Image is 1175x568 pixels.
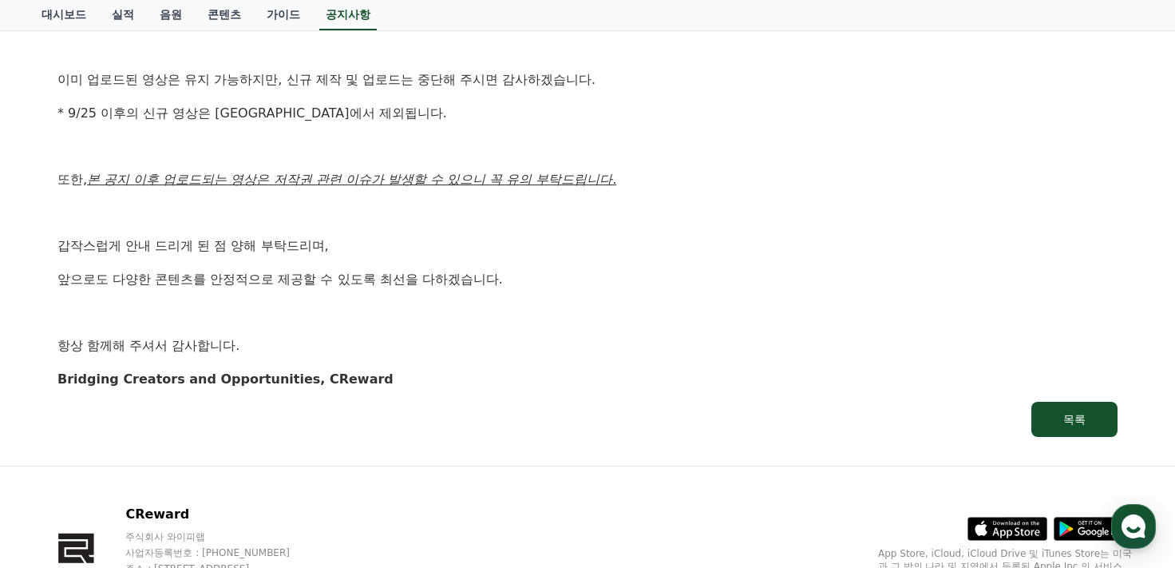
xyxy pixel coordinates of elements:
span: 대화 [146,460,165,473]
p: CReward [125,505,320,524]
div: 목록 [1063,411,1086,427]
p: 갑작스럽게 안내 드리게 된 점 양해 부탁드리며, [57,236,1118,256]
p: 사업자등록번호 : [PHONE_NUMBER] [125,546,320,559]
p: 앞으로도 다양한 콘텐츠를 안정적으로 제공할 수 있도록 최선을 다하겠습니다. [57,269,1118,290]
p: 주식회사 와이피랩 [125,530,320,543]
span: 홈 [50,459,60,472]
p: 또한, [57,169,1118,190]
a: 홈 [5,435,105,475]
a: 대화 [105,435,206,475]
strong: Bridging Creators and Opportunities, CReward [57,371,394,387]
p: 이미 업로드된 영상은 유지 가능하지만, 신규 제작 및 업로드는 중단해 주시면 감사하겠습니다. [57,70,1118,90]
span: 설정 [247,459,266,472]
p: * 9/25 이후의 신규 영상은 [GEOGRAPHIC_DATA]에서 제외됩니다. [57,103,1118,124]
button: 목록 [1031,402,1118,437]
u: 본 공지 이후 업로드되는 영상은 저작권 관련 이슈가 발생할 수 있으니 꼭 유의 부탁드립니다. [87,172,616,187]
p: 항상 함께해 주셔서 감사합니다. [57,336,1118,356]
a: 목록 [57,402,1118,437]
a: 설정 [206,435,307,475]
